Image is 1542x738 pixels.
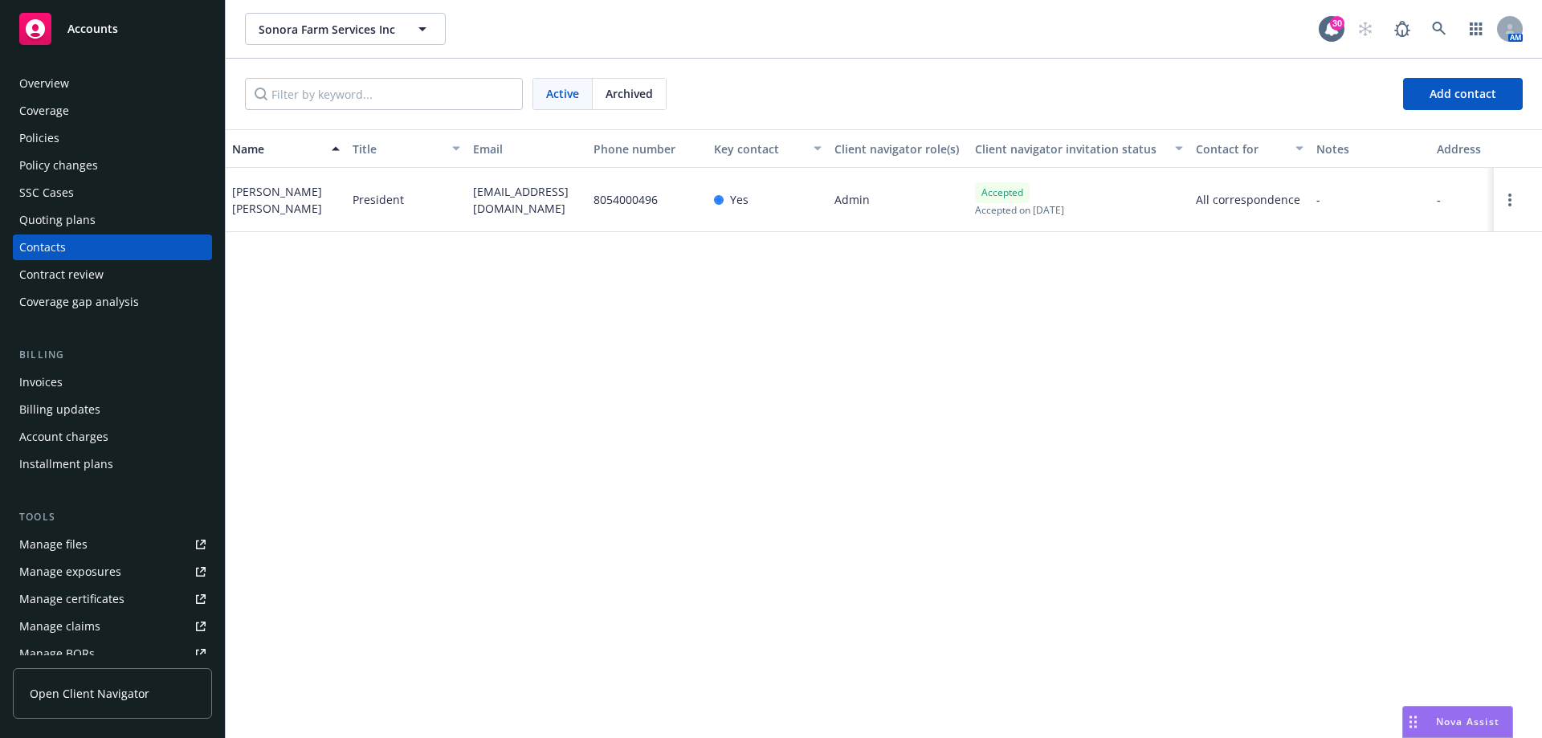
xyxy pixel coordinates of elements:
a: Accounts [13,6,212,51]
div: [PERSON_NAME] [PERSON_NAME] [232,183,340,217]
div: Drag to move [1403,707,1423,737]
button: Client navigator invitation status [969,129,1189,168]
span: Sonora Farm Services Inc [259,21,398,38]
div: Policy changes [19,153,98,178]
a: Manage BORs [13,641,212,667]
div: Coverage gap analysis [19,289,139,315]
div: Manage claims [19,614,100,639]
div: Name [232,141,322,157]
a: SSC Cases [13,180,212,206]
div: Tools [13,509,212,525]
div: Installment plans [19,451,113,477]
div: Coverage [19,98,69,124]
button: Title [346,129,467,168]
div: Manage files [19,532,88,557]
div: Manage BORs [19,641,95,667]
a: Report a Bug [1386,13,1418,45]
a: Policies [13,125,212,151]
button: Client navigator role(s) [828,129,969,168]
a: Manage certificates [13,586,212,612]
a: Manage exposures [13,559,212,585]
a: Quoting plans [13,207,212,233]
button: Contact for [1189,129,1310,168]
a: Manage claims [13,614,212,639]
a: Contract review [13,262,212,287]
button: Phone number [587,129,708,168]
span: Archived [606,85,653,102]
a: Policy changes [13,153,212,178]
div: Billing [13,347,212,363]
span: Add contact [1430,86,1496,101]
div: Policies [19,125,59,151]
a: Switch app [1460,13,1492,45]
div: Client navigator invitation status [975,141,1165,157]
a: Manage files [13,532,212,557]
a: Contacts [13,234,212,260]
div: SSC Cases [19,180,74,206]
div: Title [353,141,443,157]
span: All correspondence [1196,191,1303,208]
div: Invoices [19,369,63,395]
div: 30 [1330,16,1344,31]
div: Quoting plans [19,207,96,233]
div: Contract review [19,262,104,287]
a: Invoices [13,369,212,395]
span: Admin [834,191,870,208]
button: Add contact [1403,78,1523,110]
div: Phone number [594,141,701,157]
button: Nova Assist [1402,706,1513,738]
a: Coverage gap analysis [13,289,212,315]
div: Overview [19,71,69,96]
a: Start snowing [1349,13,1381,45]
div: Billing updates [19,397,100,422]
span: President [353,191,404,208]
span: Nova Assist [1436,715,1499,728]
span: - [1316,191,1320,208]
button: Email [467,129,587,168]
a: Search [1423,13,1455,45]
div: Email [473,141,581,157]
div: Account charges [19,424,108,450]
a: Installment plans [13,451,212,477]
div: Notes [1316,141,1424,157]
div: Contacts [19,234,66,260]
span: 8054000496 [594,191,658,208]
a: Account charges [13,424,212,450]
span: Active [546,85,579,102]
button: Key contact [708,129,828,168]
span: - [1437,191,1441,208]
a: Billing updates [13,397,212,422]
a: Overview [13,71,212,96]
button: Sonora Farm Services Inc [245,13,446,45]
div: Key contact [714,141,804,157]
span: Accepted on [DATE] [975,203,1064,217]
a: Coverage [13,98,212,124]
input: Filter by keyword... [245,78,523,110]
button: Notes [1310,129,1430,168]
span: Open Client Navigator [30,685,149,702]
span: [EMAIL_ADDRESS][DOMAIN_NAME] [473,183,581,217]
span: Accepted [981,186,1023,200]
span: Yes [730,191,749,208]
div: Contact for [1196,141,1286,157]
div: Manage exposures [19,559,121,585]
div: Manage certificates [19,586,124,612]
button: Name [226,129,346,168]
a: Open options [1500,190,1520,210]
span: Accounts [67,22,118,35]
div: Client navigator role(s) [834,141,962,157]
